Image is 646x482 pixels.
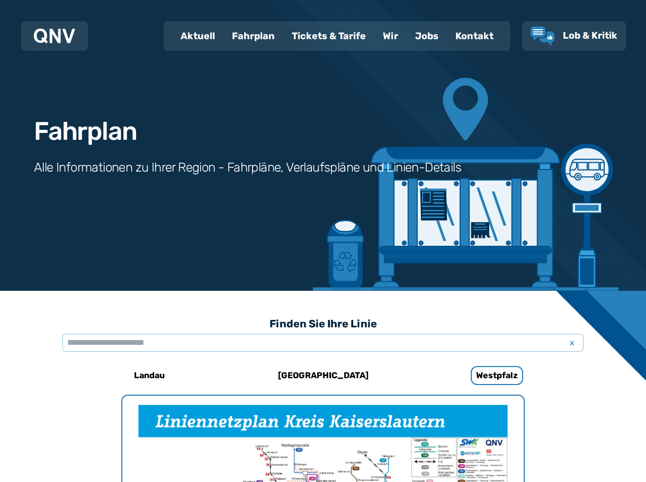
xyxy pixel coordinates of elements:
[223,22,283,50] a: Fahrplan
[34,119,137,144] h1: Fahrplan
[564,336,579,349] span: x
[447,22,502,50] a: Kontakt
[563,30,617,41] span: Lob & Kritik
[274,367,373,384] h6: [GEOGRAPHIC_DATA]
[62,312,584,335] h3: Finden Sie Ihre Linie
[34,159,461,176] h3: Alle Informationen zu Ihrer Region - Fahrpläne, Verlaufspläne und Linien-Details
[79,363,220,388] a: Landau
[34,25,75,47] a: QNV Logo
[471,366,523,385] h6: Westpfalz
[172,22,223,50] a: Aktuell
[374,22,407,50] a: Wir
[34,29,75,43] img: QNV Logo
[531,26,617,46] a: Lob & Kritik
[407,22,447,50] a: Jobs
[283,22,374,50] a: Tickets & Tarife
[253,363,393,388] a: [GEOGRAPHIC_DATA]
[130,367,169,384] h6: Landau
[426,363,567,388] a: Westpfalz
